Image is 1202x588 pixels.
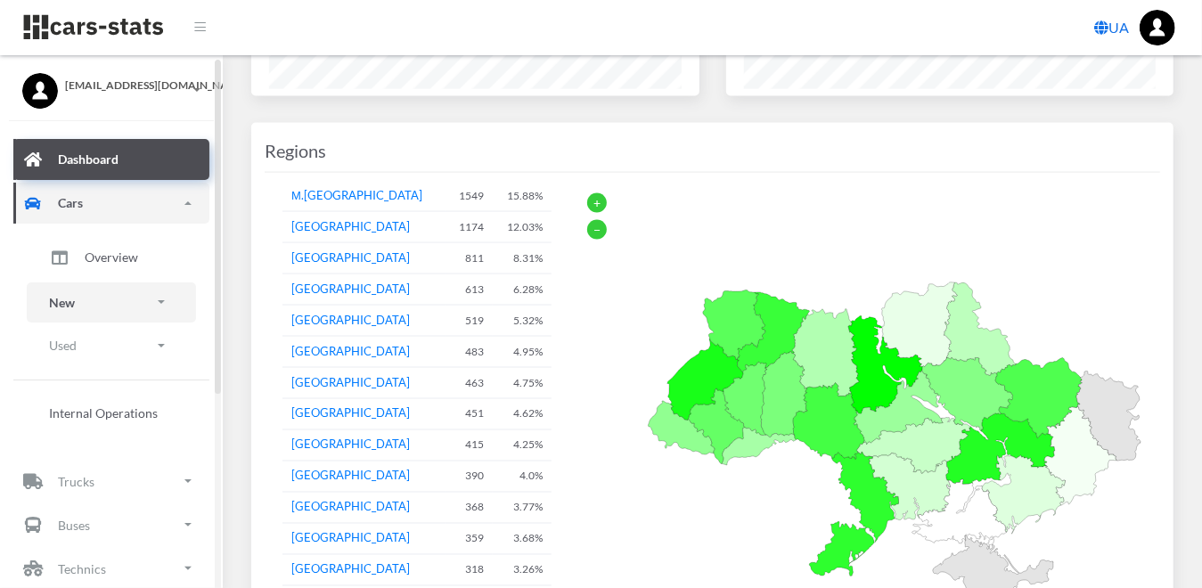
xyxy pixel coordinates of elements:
[493,211,552,242] td: 12.03%
[291,530,410,548] button: [GEOGRAPHIC_DATA]
[291,218,410,236] button: [GEOGRAPHIC_DATA]
[493,429,552,461] td: 4.25%
[446,180,493,211] td: 1549
[446,554,493,585] td: 318
[85,248,138,266] span: Overview
[446,398,493,429] td: 451
[446,429,493,461] td: 415
[446,274,493,305] td: 613
[493,242,552,274] td: 8.31%
[493,180,552,211] td: 15.88%
[13,504,209,545] a: Buses
[1087,10,1136,45] a: UA
[446,461,493,492] td: 390
[587,193,607,213] div: +
[493,554,552,585] td: 3.26%
[493,367,552,398] td: 4.75%
[493,398,552,429] td: 4.62%
[58,470,94,493] p: Trucks
[27,235,196,280] a: Overview
[13,139,209,180] a: Dashboard
[49,291,75,314] p: New
[291,187,422,205] button: М.[GEOGRAPHIC_DATA]
[446,305,493,336] td: 519
[22,73,200,94] a: [EMAIL_ADDRESS][DOMAIN_NAME]
[49,334,77,356] p: Used
[291,437,410,454] button: [GEOGRAPHIC_DATA]
[446,211,493,242] td: 1174
[446,492,493,523] td: 368
[27,395,196,431] a: Internal Operations
[265,136,326,165] h4: Regions
[493,523,552,554] td: 3.68%
[65,78,200,94] span: [EMAIL_ADDRESS][DOMAIN_NAME]
[291,312,410,330] button: [GEOGRAPHIC_DATA]
[1140,10,1175,45] img: ...
[493,305,552,336] td: 5.32%
[446,367,493,398] td: 463
[27,282,196,323] a: New
[58,558,106,580] p: Technics
[58,514,90,536] p: Buses
[291,281,410,298] button: [GEOGRAPHIC_DATA]
[13,461,209,502] a: Trucks
[58,192,83,214] p: Cars
[58,148,119,170] p: Dashboard
[291,343,410,361] button: [GEOGRAPHIC_DATA]
[493,336,552,367] td: 4.95%
[587,220,607,240] div: −
[291,499,410,517] button: [GEOGRAPHIC_DATA]
[493,274,552,305] td: 6.28%
[22,13,165,41] img: navbar brand
[291,468,410,486] button: [GEOGRAPHIC_DATA]
[27,325,196,365] a: Used
[446,336,493,367] td: 483
[446,523,493,554] td: 359
[291,405,410,423] button: [GEOGRAPHIC_DATA]
[493,492,552,523] td: 3.77%
[291,249,410,267] button: [GEOGRAPHIC_DATA]
[291,561,410,579] button: [GEOGRAPHIC_DATA]
[49,404,158,422] span: Internal Operations
[13,183,209,224] a: Cars
[291,374,410,392] button: [GEOGRAPHIC_DATA]
[493,461,552,492] td: 4.0%
[446,242,493,274] td: 811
